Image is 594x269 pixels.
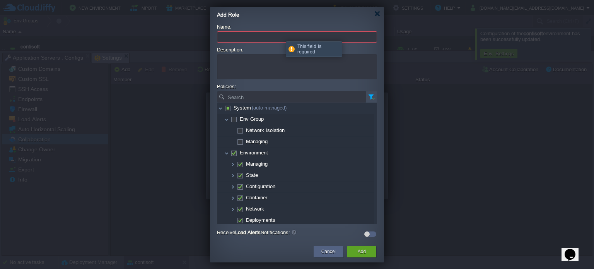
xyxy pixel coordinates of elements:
[230,182,236,192] img: AMDAwAAAACH5BAEAAAAALAAAAAABAAEAAAICRAEAOw==
[236,215,237,226] img: AMDAwAAAACH5BAEAAAAALAAAAAABAAEAAAICRAEAOw==
[230,114,231,125] img: AMDAwAAAACH5BAEAAAAALAAAAAABAAEAAAICRAEAOw==
[235,230,261,235] b: Load Alerts
[321,248,336,255] button: Cancel
[236,193,237,204] img: AMDAwAAAACH5BAEAAAAALAAAAAABAAEAAAICRAEAOw==
[236,170,237,181] img: AMDAwAAAACH5BAEAAAAALAAAAAABAAEAAAICRAEAOw==
[245,161,269,167] a: Managing
[358,248,366,255] button: Add
[245,217,277,223] a: Deployments
[233,105,289,111] a: System(auto-managed)
[562,238,586,261] iframe: chat widget
[236,137,237,147] img: AMDAwAAAACH5BAEAAAAALAAAAAABAAEAAAICRAEAOw==
[217,23,233,31] label: Name:
[230,204,236,215] img: AMDAwAAAACH5BAEAAAAALAAAAAABAAEAAAICRAEAOw==
[236,204,237,215] img: AMDAwAAAACH5BAEAAAAALAAAAAABAAEAAAICRAEAOw==
[239,116,265,122] a: Env Group
[245,172,259,178] a: State
[233,105,289,111] span: System
[236,159,237,170] img: AMDAwAAAACH5BAEAAAAALAAAAAABAAEAAAICRAEAOw==
[224,114,230,125] img: AMDAwAAAACH5BAEAAAAALAAAAAABAAEAAAICRAEAOw==
[224,148,230,159] img: AMDAwAAAACH5BAEAAAAALAAAAAABAAEAAAICRAEAOw==
[217,46,245,54] label: Description:
[245,127,286,134] a: Network Isolation
[217,82,237,91] label: Policies:
[230,159,236,170] img: AMDAwAAAACH5BAEAAAAALAAAAAABAAEAAAICRAEAOw==
[230,137,236,147] img: AMDAwAAAACH5BAEAAAAALAAAAAABAAEAAAICRAEAOw==
[230,193,236,204] img: AMDAwAAAACH5BAEAAAAALAAAAAABAAEAAAICRAEAOw==
[236,182,237,192] img: AMDAwAAAACH5BAEAAAAALAAAAAABAAEAAAICRAEAOw==
[251,105,288,111] span: (auto-managed)
[230,148,231,159] img: AMDAwAAAACH5BAEAAAAALAAAAAABAAEAAAICRAEAOw==
[230,215,236,226] img: AMDAwAAAACH5BAEAAAAALAAAAAABAAEAAAICRAEAOw==
[245,138,269,145] a: Managing
[245,206,265,212] a: Network
[230,170,236,181] img: AMDAwAAAACH5BAEAAAAALAAAAAABAAEAAAICRAEAOw==
[288,43,340,55] div: This field is required
[217,12,239,18] span: Add Role
[239,149,269,156] a: Environment
[236,125,237,136] img: AMDAwAAAACH5BAEAAAAALAAAAAABAAEAAAICRAEAOw==
[245,183,277,190] a: Configuration
[217,103,224,114] img: AMDAwAAAACH5BAEAAAAALAAAAAABAAEAAAICRAEAOw==
[217,228,364,237] label: Receive Notifications:
[224,103,225,114] img: AMDAwAAAACH5BAEAAAAALAAAAAABAAEAAAICRAEAOw==
[230,125,236,136] img: AMDAwAAAACH5BAEAAAAALAAAAAABAAEAAAICRAEAOw==
[245,194,268,201] a: Container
